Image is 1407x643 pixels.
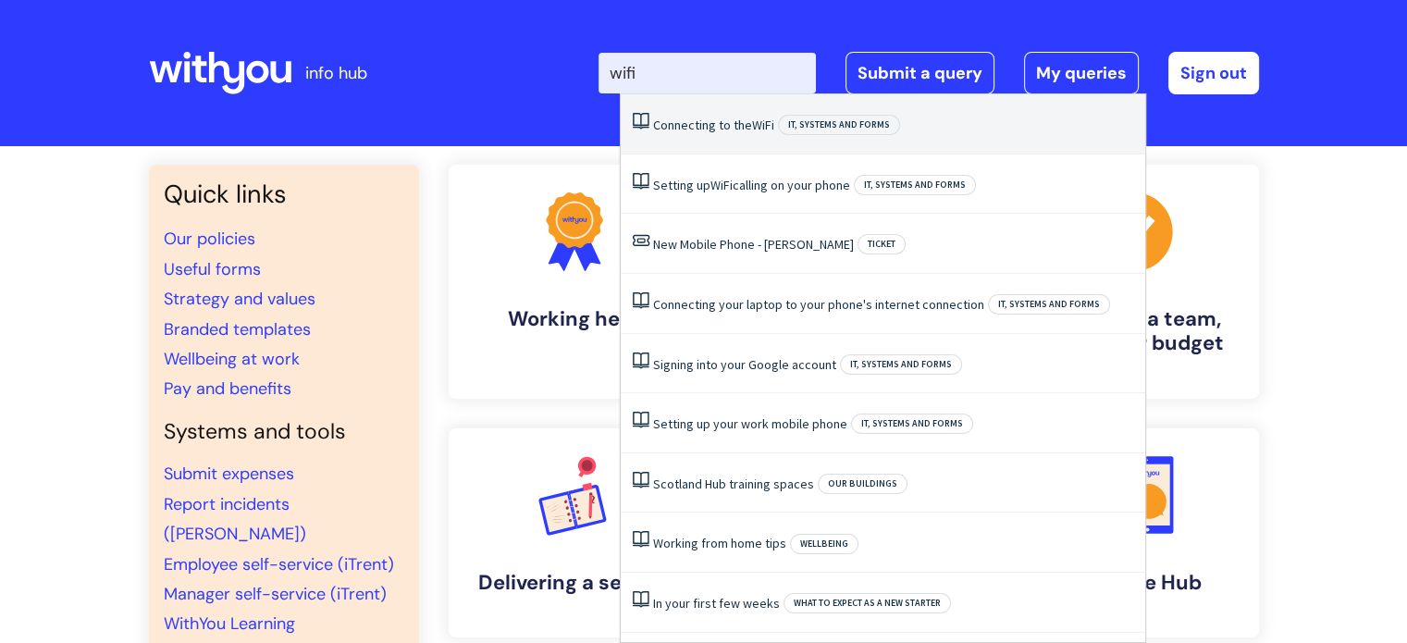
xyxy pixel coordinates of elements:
[840,354,962,375] span: IT, systems and forms
[449,428,700,637] a: Delivering a service
[164,318,311,340] a: Branded templates
[818,474,907,494] span: Our buildings
[599,53,816,93] input: Search
[164,493,306,545] a: Report incidents ([PERSON_NAME])
[653,356,836,373] a: Signing into your Google account
[845,52,994,94] a: Submit a query
[599,52,1259,94] div: | -
[164,228,255,250] a: Our policies
[778,115,900,135] span: IT, systems and forms
[164,348,300,370] a: Wellbeing at work
[790,534,858,554] span: Wellbeing
[988,294,1110,315] span: IT, systems and forms
[653,177,850,193] a: Setting upWiFicalling on your phone
[164,612,295,635] a: WithYou Learning
[164,258,261,280] a: Useful forms
[463,571,685,595] h4: Delivering a service
[858,234,906,254] span: Ticket
[164,463,294,485] a: Submit expenses
[653,595,780,612] a: In your first few weeks
[653,476,814,492] a: Scotland Hub training spaces
[164,179,404,209] h3: Quick links
[653,117,774,133] a: Connecting to theWiFi
[463,307,685,331] h4: Working here
[164,288,315,310] a: Strategy and values
[752,117,774,133] span: WiFi
[710,177,733,193] span: WiFi
[164,583,387,605] a: Manager self-service (iTrent)
[854,175,976,195] span: IT, systems and forms
[164,377,291,400] a: Pay and benefits
[164,553,394,575] a: Employee self-service (iTrent)
[449,165,700,399] a: Working here
[1024,52,1139,94] a: My queries
[164,419,404,445] h4: Systems and tools
[653,415,847,432] a: Setting up your work mobile phone
[653,236,854,253] a: New Mobile Phone - [PERSON_NAME]
[653,296,984,313] a: Connecting your laptop to your phone's internet connection
[1168,52,1259,94] a: Sign out
[305,58,367,88] p: info hub
[653,535,786,551] a: Working from home tips
[851,414,973,434] span: IT, systems and forms
[784,593,951,613] span: What to expect as a new starter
